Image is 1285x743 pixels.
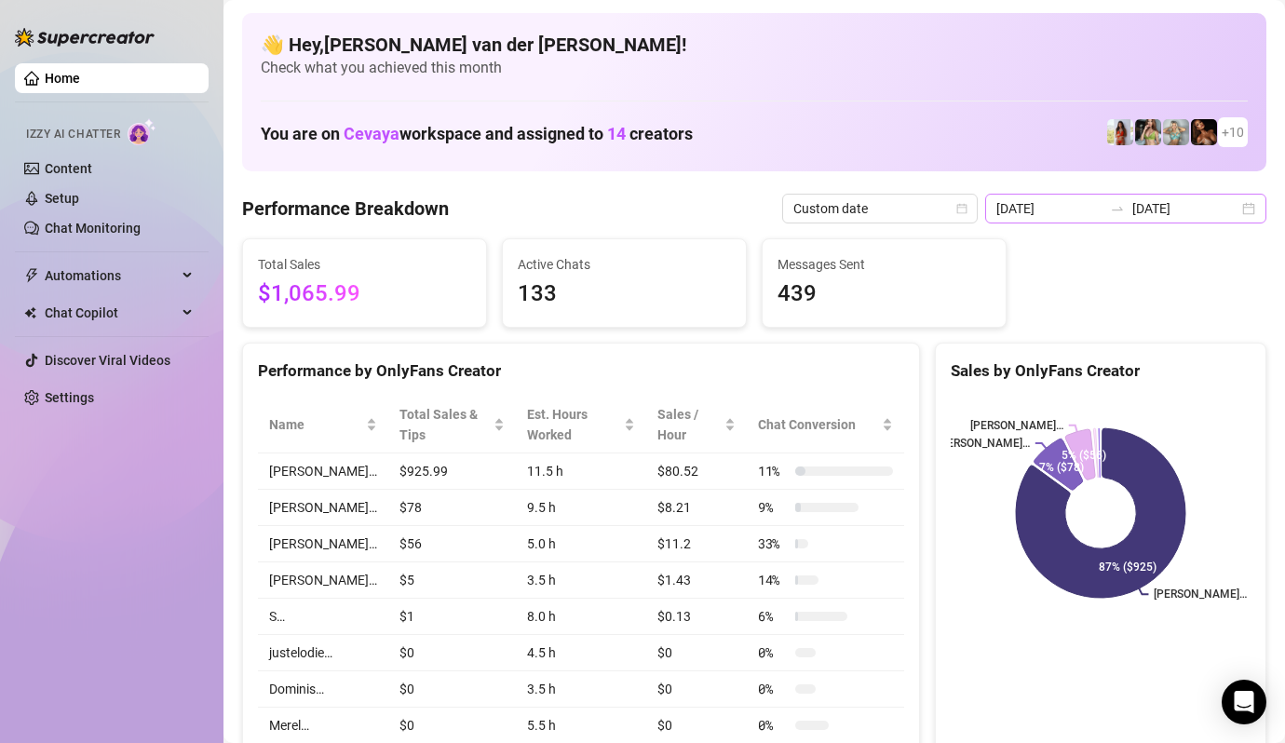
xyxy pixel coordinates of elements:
[1222,122,1244,142] span: + 10
[1191,119,1217,145] img: Merel
[258,277,471,312] span: $1,065.99
[344,124,399,143] span: Cevaya
[1110,201,1125,216] span: to
[516,453,646,490] td: 11.5 h
[518,277,731,312] span: 133
[1154,588,1247,601] text: [PERSON_NAME]…
[758,642,788,663] span: 0 %
[937,437,1030,450] text: [PERSON_NAME]…
[399,404,490,445] span: Total Sales & Tips
[388,635,516,671] td: $0
[242,196,449,222] h4: Performance Breakdown
[758,606,788,627] span: 6 %
[646,671,747,708] td: $0
[527,404,620,445] div: Est. Hours Worked
[758,461,788,481] span: 11 %
[516,599,646,635] td: 8.0 h
[956,203,967,214] span: calendar
[24,306,36,319] img: Chat Copilot
[45,353,170,368] a: Discover Viral Videos
[516,526,646,562] td: 5.0 h
[258,671,388,708] td: Dominis…
[1132,198,1238,219] input: End date
[261,32,1248,58] h4: 👋 Hey, [PERSON_NAME] van der [PERSON_NAME] !
[778,254,991,275] span: Messages Sent
[388,526,516,562] td: $56
[15,28,155,47] img: logo-BBDzfeDw.svg
[516,635,646,671] td: 4.5 h
[45,71,80,86] a: Home
[970,419,1063,432] text: [PERSON_NAME]…
[758,414,878,435] span: Chat Conversion
[45,161,92,176] a: Content
[793,195,967,223] span: Custom date
[646,453,747,490] td: $80.52
[516,490,646,526] td: 9.5 h
[388,490,516,526] td: $78
[951,358,1251,384] div: Sales by OnlyFans Creator
[388,562,516,599] td: $5
[388,599,516,635] td: $1
[258,599,388,635] td: S…
[1110,201,1125,216] span: swap-right
[269,414,362,435] span: Name
[258,254,471,275] span: Total Sales
[261,124,693,144] h1: You are on workspace and assigned to creators
[258,490,388,526] td: [PERSON_NAME]…
[516,671,646,708] td: 3.5 h
[258,358,904,384] div: Performance by OnlyFans Creator
[45,298,177,328] span: Chat Copilot
[758,497,788,518] span: 9 %
[1163,119,1189,145] img: Olivia
[607,124,626,143] span: 14
[646,526,747,562] td: $11.2
[258,635,388,671] td: justelodie…
[758,534,788,554] span: 33 %
[646,599,747,635] td: $0.13
[388,397,516,453] th: Total Sales & Tips
[778,277,991,312] span: 439
[758,570,788,590] span: 14 %
[1135,119,1161,145] img: Shary
[258,453,388,490] td: [PERSON_NAME]…
[45,261,177,290] span: Automations
[1107,119,1133,145] img: Linnebel
[24,268,39,283] span: thunderbolt
[258,526,388,562] td: [PERSON_NAME]…
[1222,680,1266,724] div: Open Intercom Messenger
[258,562,388,599] td: [PERSON_NAME]…
[657,404,721,445] span: Sales / Hour
[261,58,1248,78] span: Check what you achieved this month
[747,397,904,453] th: Chat Conversion
[758,715,788,736] span: 0 %
[45,221,141,236] a: Chat Monitoring
[516,562,646,599] td: 3.5 h
[45,390,94,405] a: Settings
[388,671,516,708] td: $0
[518,254,731,275] span: Active Chats
[258,397,388,453] th: Name
[758,679,788,699] span: 0 %
[646,397,747,453] th: Sales / Hour
[388,453,516,490] td: $925.99
[26,126,120,143] span: Izzy AI Chatter
[996,198,1102,219] input: Start date
[45,191,79,206] a: Setup
[646,490,747,526] td: $8.21
[128,118,156,145] img: AI Chatter
[646,635,747,671] td: $0
[646,562,747,599] td: $1.43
